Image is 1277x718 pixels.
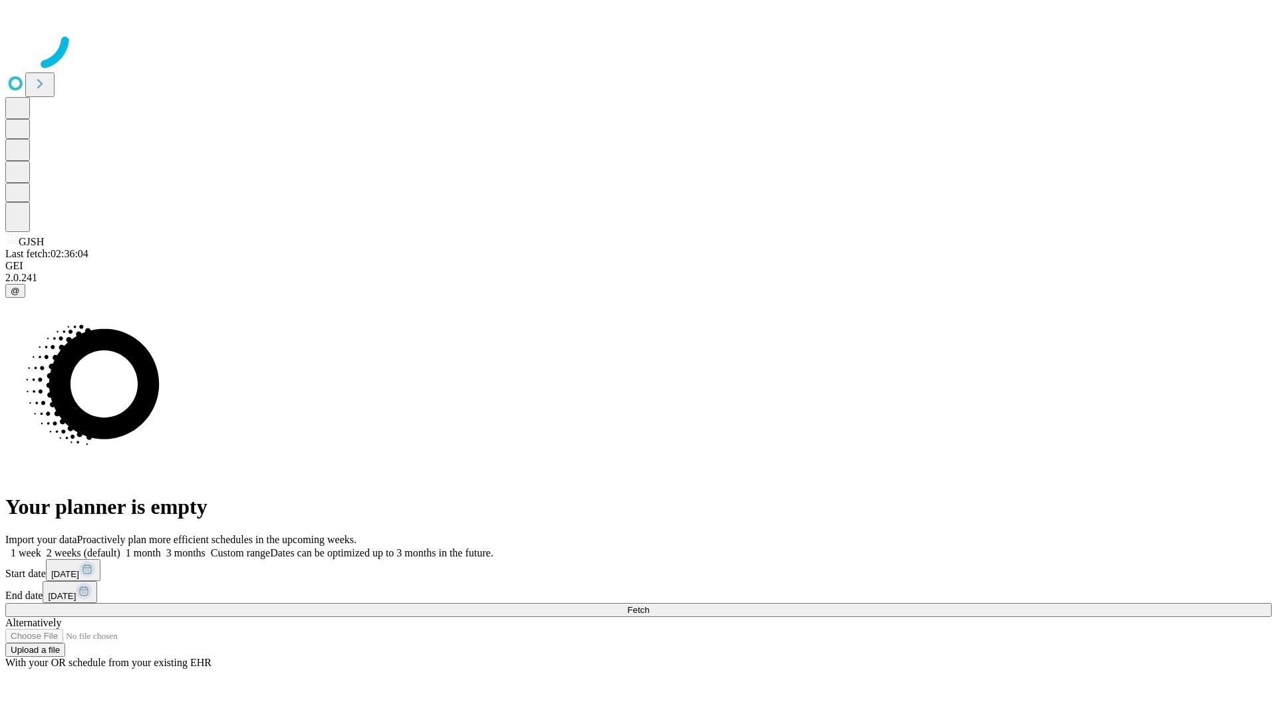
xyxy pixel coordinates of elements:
[5,559,1272,581] div: Start date
[5,248,88,259] span: Last fetch: 02:36:04
[5,495,1272,519] h1: Your planner is empty
[5,581,1272,603] div: End date
[19,236,44,247] span: GJSH
[77,534,356,545] span: Proactively plan more efficient schedules in the upcoming weeks.
[126,547,161,558] span: 1 month
[627,605,649,615] span: Fetch
[11,286,20,296] span: @
[47,547,120,558] span: 2 weeks (default)
[5,617,61,628] span: Alternatively
[5,603,1272,617] button: Fetch
[5,534,77,545] span: Import your data
[5,272,1272,284] div: 2.0.241
[43,581,97,603] button: [DATE]
[270,547,493,558] span: Dates can be optimized up to 3 months in the future.
[51,569,79,579] span: [DATE]
[5,284,25,298] button: @
[5,643,65,657] button: Upload a file
[5,657,212,668] span: With your OR schedule from your existing EHR
[48,591,76,601] span: [DATE]
[11,547,41,558] span: 1 week
[211,547,270,558] span: Custom range
[166,547,206,558] span: 3 months
[5,260,1272,272] div: GEI
[46,559,100,581] button: [DATE]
